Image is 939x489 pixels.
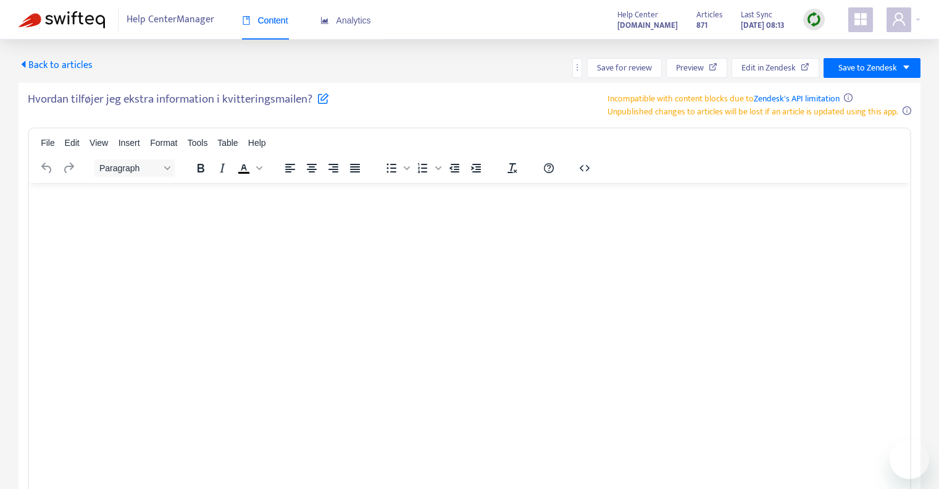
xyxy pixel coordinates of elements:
div: Numbered list [412,159,443,177]
span: info-circle [844,93,853,102]
span: caret-left [19,59,28,69]
button: Block Paragraph [94,159,175,177]
button: Clear formatting [502,159,523,177]
button: Preview [666,58,727,78]
span: Format [150,138,177,148]
button: Undo [36,159,57,177]
h5: Hvordan tilføjer jeg ekstra information i kvitteringsmailen? [28,92,329,114]
strong: [DATE] 08:13 [741,19,785,32]
button: Align center [301,159,322,177]
span: appstore [853,12,868,27]
span: Articles [696,8,722,22]
span: Help Center [617,8,658,22]
span: File [41,138,55,148]
span: Save for review [597,61,652,75]
span: Last Sync [741,8,772,22]
span: Incompatible with content blocks due to [607,91,840,106]
span: caret-down [902,63,911,72]
span: Back to articles [19,57,93,74]
span: Unpublished changes to articles will be lost if an article is updated using this app. [607,104,898,119]
span: View [90,138,108,148]
button: Italic [212,159,233,177]
button: more [572,58,582,78]
strong: 871 [696,19,707,32]
button: Redo [58,159,79,177]
button: Decrease indent [444,159,465,177]
span: Table [217,138,238,148]
button: Save to Zendeskcaret-down [824,58,920,78]
strong: [DOMAIN_NAME] [617,19,678,32]
button: Bold [190,159,211,177]
span: Paragraph [99,163,160,173]
span: user [891,12,906,27]
iframe: Knap til at åbne messaging-vindue [890,440,929,479]
span: Tools [188,138,208,148]
span: area-chart [320,16,329,25]
div: Text color Black [233,159,264,177]
span: Edit [65,138,80,148]
span: Content [242,15,288,25]
div: Bullet list [381,159,412,177]
span: Preview [676,61,704,75]
span: Help Center Manager [127,8,214,32]
a: [DOMAIN_NAME] [617,18,678,32]
button: Save for review [587,58,662,78]
span: Insert [119,138,140,148]
button: Align right [323,159,344,177]
button: Edit in Zendesk [732,58,819,78]
span: Save to Zendesk [838,61,897,75]
span: book [242,16,251,25]
button: Increase indent [465,159,486,177]
button: Justify [344,159,365,177]
span: more [573,63,582,72]
span: info-circle [903,106,911,115]
img: sync.dc5367851b00ba804db3.png [806,12,822,27]
button: Align left [280,159,301,177]
img: Swifteq [19,11,105,28]
span: Analytics [320,15,371,25]
span: Help [248,138,266,148]
button: Help [538,159,559,177]
span: Edit in Zendesk [741,61,796,75]
a: Zendesk's API limitation [754,91,840,106]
